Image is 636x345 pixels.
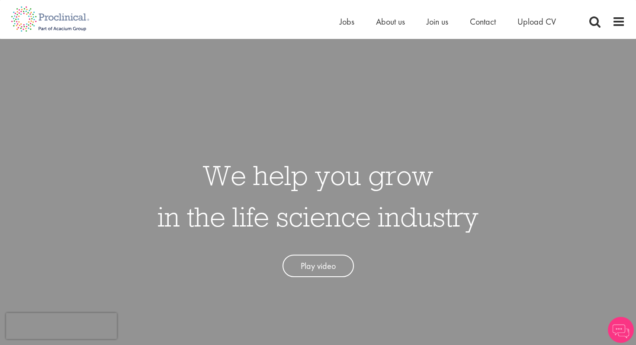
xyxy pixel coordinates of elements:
[427,16,448,27] a: Join us
[157,154,479,237] h1: We help you grow in the life science industry
[376,16,405,27] a: About us
[340,16,354,27] a: Jobs
[608,317,634,343] img: Chatbot
[470,16,496,27] a: Contact
[283,255,354,278] a: Play video
[517,16,556,27] a: Upload CV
